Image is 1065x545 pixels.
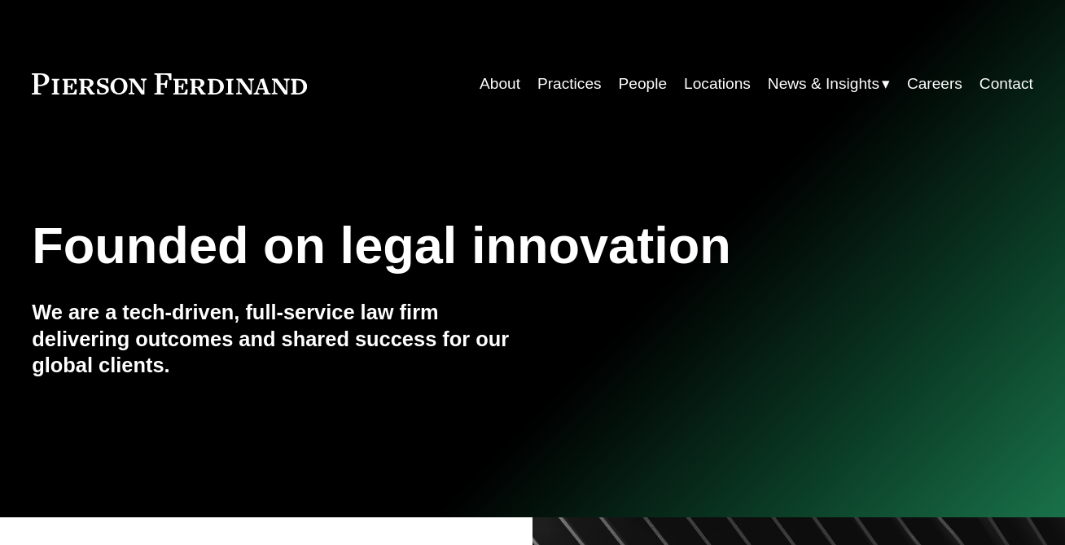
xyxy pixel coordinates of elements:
[619,68,668,99] a: People
[32,216,866,275] h1: Founded on legal innovation
[684,68,751,99] a: Locations
[768,68,890,99] a: folder dropdown
[768,70,879,98] span: News & Insights
[907,68,962,99] a: Careers
[537,68,602,99] a: Practices
[980,68,1033,99] a: Contact
[32,299,532,378] h4: We are a tech-driven, full-service law firm delivering outcomes and shared success for our global...
[480,68,520,99] a: About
